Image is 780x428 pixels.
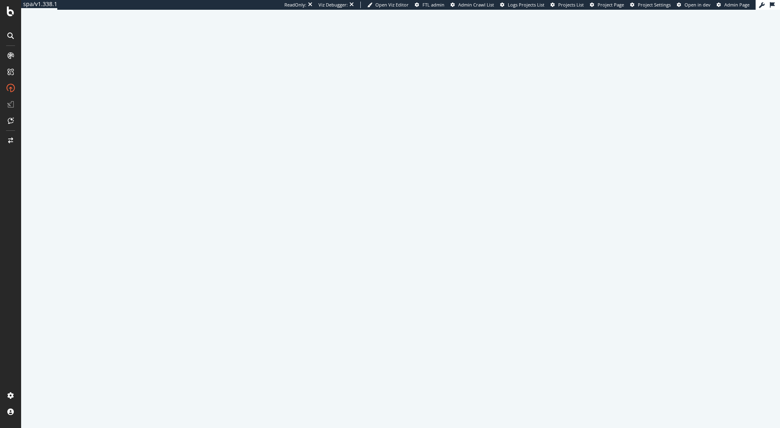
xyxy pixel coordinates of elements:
span: Projects List [558,2,584,8]
a: Open in dev [677,2,711,8]
span: Logs Projects List [508,2,544,8]
a: FTL admin [415,2,444,8]
a: Admin Crawl List [451,2,494,8]
span: Open in dev [685,2,711,8]
a: Open Viz Editor [367,2,409,8]
a: Admin Page [717,2,750,8]
span: Project Page [598,2,624,8]
span: Admin Crawl List [458,2,494,8]
span: FTL admin [422,2,444,8]
a: Projects List [550,2,584,8]
a: Logs Projects List [500,2,544,8]
div: Viz Debugger: [318,2,348,8]
a: Project Settings [630,2,671,8]
span: Project Settings [638,2,671,8]
div: animation [371,198,430,227]
span: Open Viz Editor [375,2,409,8]
div: ReadOnly: [284,2,306,8]
span: Admin Page [724,2,750,8]
a: Project Page [590,2,624,8]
